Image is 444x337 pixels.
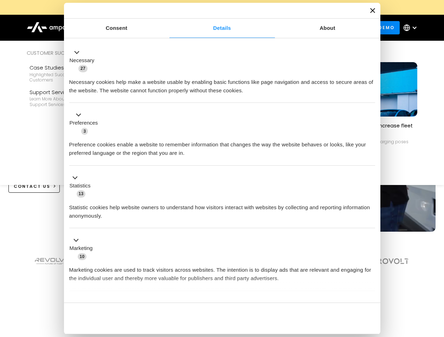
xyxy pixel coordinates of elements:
[69,299,127,308] button: Unclassified (2)
[274,308,375,329] button: Okay
[69,198,375,220] div: Statistic cookies help website owners to understand how visitors interact with websites by collec...
[27,61,114,86] a: Case StudiesHighlighted success stories From Our Customers
[275,19,380,38] a: About
[70,57,95,65] label: Necessary
[30,96,111,107] div: Learn more about Ampcontrol’s support services
[169,19,275,38] a: Details
[69,48,99,73] button: Necessary (27)
[69,73,375,95] div: Necessary cookies help make a website usable by enabling basic functions like page navigation and...
[69,173,95,198] button: Statistics (13)
[27,86,114,110] a: Support ServicesLearn more about Ampcontrol’s support services
[69,236,97,261] button: Marketing (10)
[64,19,169,38] a: Consent
[30,72,111,83] div: Highlighted success stories From Our Customers
[367,258,409,264] img: Aerovolt Logo
[70,182,91,190] label: Statistics
[78,253,87,260] span: 10
[14,183,50,190] div: CONTACT US
[64,4,380,11] a: New Webinars: Register to Upcoming WebinarsREGISTER HERE
[8,180,60,193] a: CONTACT US
[77,190,86,197] span: 13
[81,128,88,135] span: 3
[370,8,375,13] button: Close banner
[69,135,375,157] div: Preference cookies enable a website to remember information that changes the way the website beha...
[70,119,98,127] label: Preferences
[70,244,93,252] label: Marketing
[30,88,111,96] div: Support Services
[30,64,111,72] div: Case Studies
[69,111,102,136] button: Preferences (3)
[116,300,123,307] span: 2
[69,260,375,283] div: Marketing cookies are used to track visitors across websites. The intention is to display ads tha...
[78,65,88,72] span: 27
[27,49,114,57] div: Customer success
